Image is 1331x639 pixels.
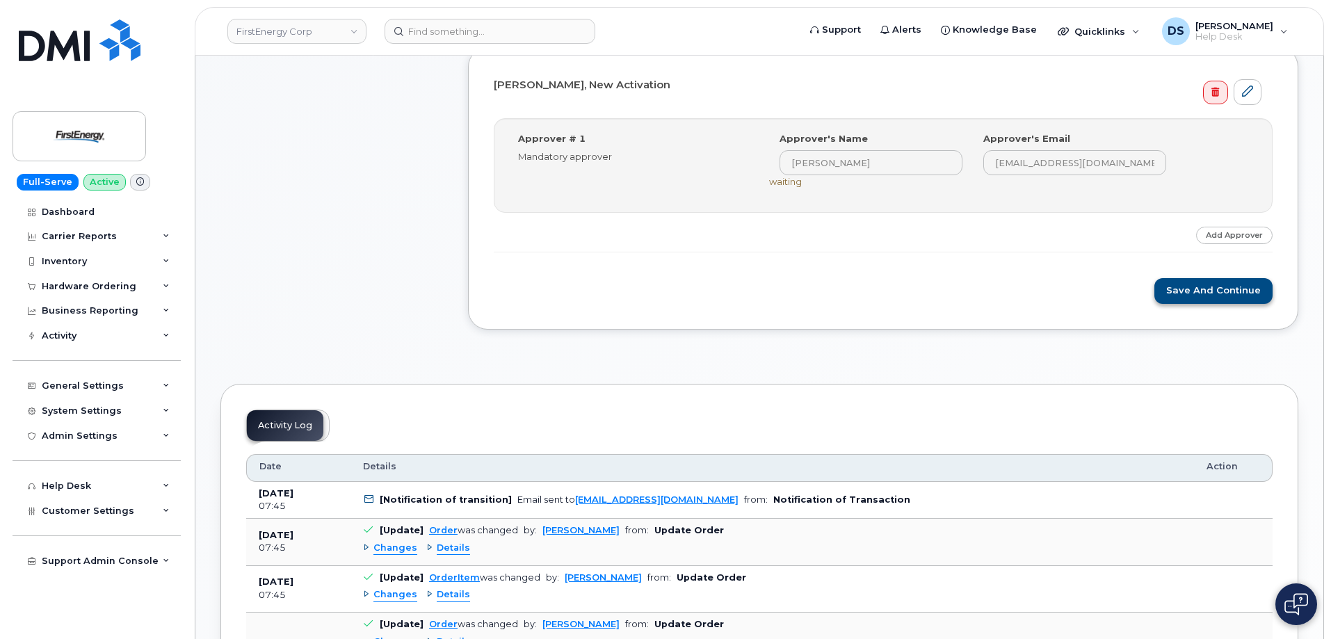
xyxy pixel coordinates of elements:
span: Support [822,23,861,37]
b: [Update] [380,572,423,583]
input: Find something... [385,19,595,44]
b: [Update] [380,525,423,535]
span: Alerts [892,23,921,37]
a: [PERSON_NAME] [542,619,620,629]
a: Order [429,525,458,535]
span: Quicklinks [1074,26,1125,37]
b: [DATE] [259,488,293,499]
div: was changed [429,572,540,583]
div: Darryl Smith [1152,17,1298,45]
div: 07:45 [259,589,338,601]
div: Email sent to [517,494,739,505]
div: Mandatory approver [518,150,748,163]
span: by: [524,619,537,629]
span: Details [363,460,396,473]
a: Order [429,619,458,629]
span: Changes [373,542,417,555]
div: 07:45 [259,542,338,554]
a: [PERSON_NAME] [565,572,642,583]
b: [DATE] [259,576,293,587]
label: Approver's Name [780,132,868,145]
a: [EMAIL_ADDRESS][DOMAIN_NAME] [575,494,739,505]
span: from: [625,619,649,629]
a: FirstEnergy Corp [227,19,366,44]
span: DS [1168,23,1184,40]
b: Update Order [654,619,724,629]
span: [PERSON_NAME] [1195,20,1273,31]
img: Open chat [1284,593,1308,615]
th: Action [1194,454,1273,482]
b: [DATE] [259,530,293,540]
span: from: [625,525,649,535]
div: was changed [429,525,518,535]
b: [Update] [380,619,423,629]
h4: [PERSON_NAME], New Activation [494,79,1261,91]
b: [Notification of transition] [380,494,512,505]
span: Details [437,542,470,555]
a: Alerts [871,16,931,44]
span: Knowledge Base [953,23,1037,37]
b: Notification of Transaction [773,494,910,505]
a: [PERSON_NAME] [542,525,620,535]
span: waiting [769,176,802,187]
button: Save and Continue [1154,278,1273,304]
input: Input [780,150,962,175]
span: Changes [373,588,417,601]
span: Details [437,588,470,601]
span: Help Desk [1195,31,1273,42]
div: 07:45 [259,500,338,512]
label: Approver # 1 [518,132,586,145]
span: from: [744,494,768,505]
div: was changed [429,619,518,629]
a: Knowledge Base [931,16,1047,44]
span: by: [546,572,559,583]
a: OrderItem [429,572,480,583]
b: Update Order [654,525,724,535]
a: Support [800,16,871,44]
a: Add Approver [1196,227,1273,244]
span: from: [647,572,671,583]
label: Approver's Email [983,132,1070,145]
b: Update Order [677,572,746,583]
input: Input [983,150,1166,175]
span: by: [524,525,537,535]
div: Quicklinks [1048,17,1149,45]
span: Date [259,460,282,473]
